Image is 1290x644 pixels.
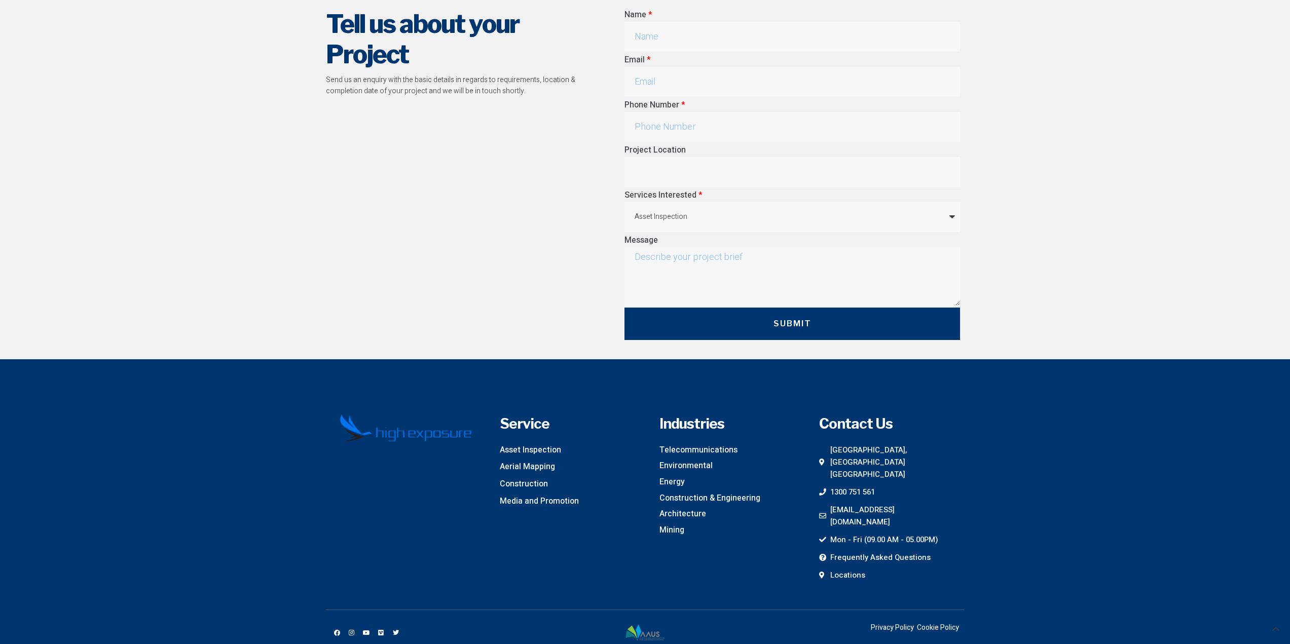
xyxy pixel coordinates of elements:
[659,460,713,473] span: Environmental
[500,461,631,474] a: Aerial Mapping
[828,569,865,581] span: Locations
[659,444,738,457] span: Telecommunications
[659,476,685,489] span: Energy
[340,414,471,441] img: High Exposure Logo
[828,551,931,563] span: Frequently Asked Questions
[326,74,584,97] p: Send us an enquiry with the basic details in regards to requirements, location & completion date ...
[500,444,631,457] a: Asset Inspection
[500,478,548,491] span: Construction
[773,318,812,330] span: Submit
[624,189,702,202] label: Services Interested
[500,444,561,457] span: Asset Inspection
[500,461,555,474] span: Aerial Mapping
[500,478,631,491] a: Construction
[659,414,791,434] h4: Industries
[624,112,960,142] input: Only numbers and phone characters (#, -, *, etc) are accepted.
[624,144,686,157] label: Project Location
[625,624,665,641] img: AAUS-logo_inline-colour
[326,9,584,69] h2: Tell us about your Project
[500,495,631,508] a: Media and Promotion
[659,492,791,505] a: Construction & Engineering
[659,492,760,505] span: Construction & Engineering
[819,569,950,581] a: Locations
[828,444,950,480] span: [GEOGRAPHIC_DATA], [GEOGRAPHIC_DATA] [GEOGRAPHIC_DATA]
[917,622,959,633] a: Cookie Policy
[624,67,960,97] input: Email
[624,22,960,52] input: Name
[624,9,652,22] label: Name
[828,504,950,528] span: [EMAIL_ADDRESS][DOMAIN_NAME]
[624,308,960,340] button: Submit
[659,508,791,521] a: Architecture
[819,414,950,434] h4: Contact Us
[819,504,950,528] a: [EMAIL_ADDRESS][DOMAIN_NAME]
[819,486,950,498] a: 1300 751 561
[659,476,791,489] a: Energy
[624,99,685,112] label: Phone Number
[500,495,579,508] span: Media and Promotion
[500,414,631,434] h4: Service
[828,486,875,498] span: 1300 751 561
[659,460,791,473] a: Environmental
[624,54,650,67] label: Email
[659,508,706,521] span: Architecture
[871,622,914,633] a: Privacy Policy
[624,234,658,247] label: Message
[659,444,791,457] a: Telecommunications
[819,551,950,563] a: Frequently Asked Questions
[659,524,684,537] span: Mining
[659,524,791,537] a: Mining
[828,534,938,546] span: Mon - Fri (09.00 AM - 05.00PM)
